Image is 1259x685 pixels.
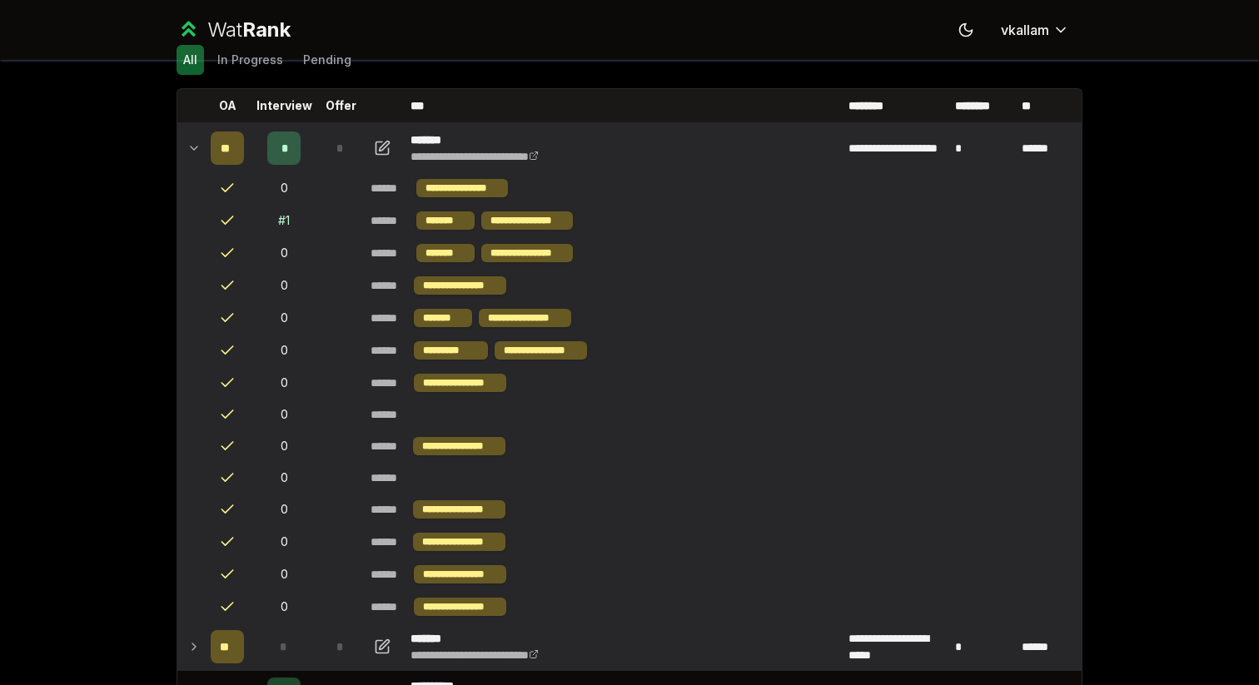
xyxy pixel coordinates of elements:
div: Wat [207,17,291,43]
td: 0 [251,400,317,429]
td: 0 [251,430,317,462]
td: 0 [251,302,317,334]
p: Offer [326,97,356,114]
td: 0 [251,526,317,558]
button: vkallam [988,15,1082,45]
td: 0 [251,558,317,590]
td: 0 [251,591,317,623]
span: Rank [242,17,291,42]
p: OA [219,97,236,114]
button: All [177,45,204,75]
p: Interview [256,97,312,114]
button: In Progress [211,45,290,75]
button: Pending [296,45,358,75]
td: 0 [251,172,317,204]
td: 0 [251,367,317,399]
td: 0 [251,237,317,269]
td: 0 [251,463,317,493]
a: WatRank [177,17,291,43]
td: 0 [251,335,317,366]
td: 0 [251,270,317,301]
div: # 1 [278,212,290,229]
span: vkallam [1001,20,1049,40]
td: 0 [251,494,317,525]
